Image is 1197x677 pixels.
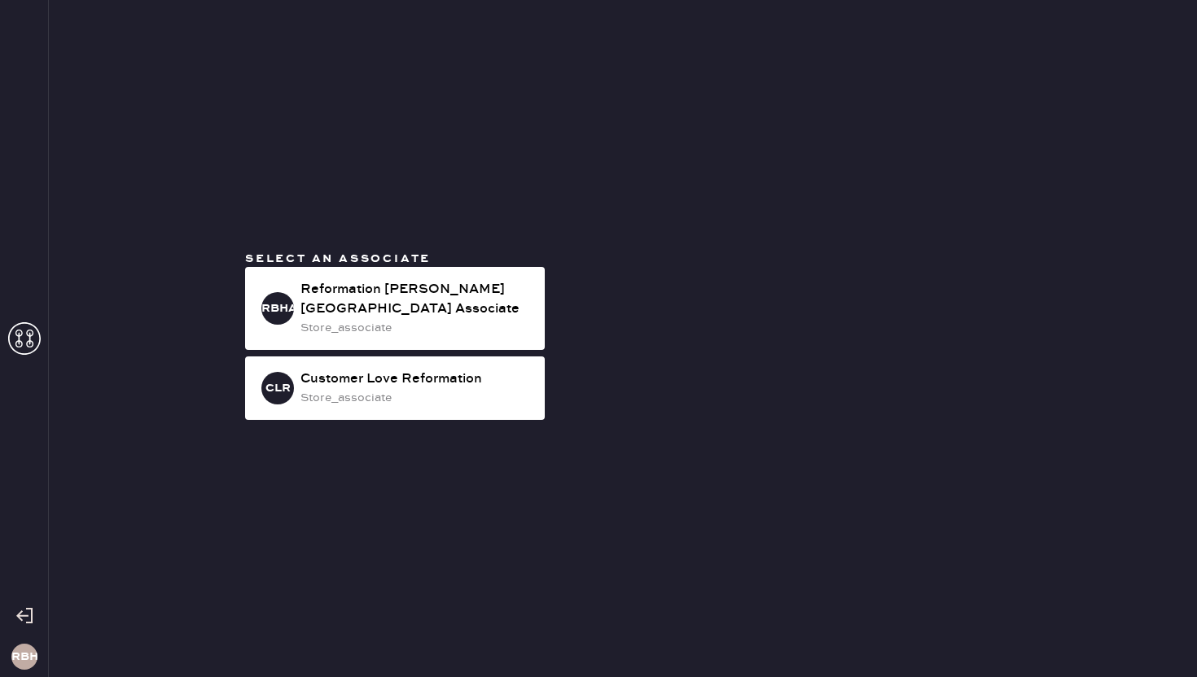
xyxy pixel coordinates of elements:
[261,303,294,314] h3: RBHA
[300,280,532,319] div: Reformation [PERSON_NAME][GEOGRAPHIC_DATA] Associate
[245,251,431,266] span: Select an associate
[300,319,532,337] div: store_associate
[300,389,532,407] div: store_associate
[11,651,37,662] h3: RBH
[300,369,532,389] div: Customer Love Reformation
[265,382,291,394] h3: CLR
